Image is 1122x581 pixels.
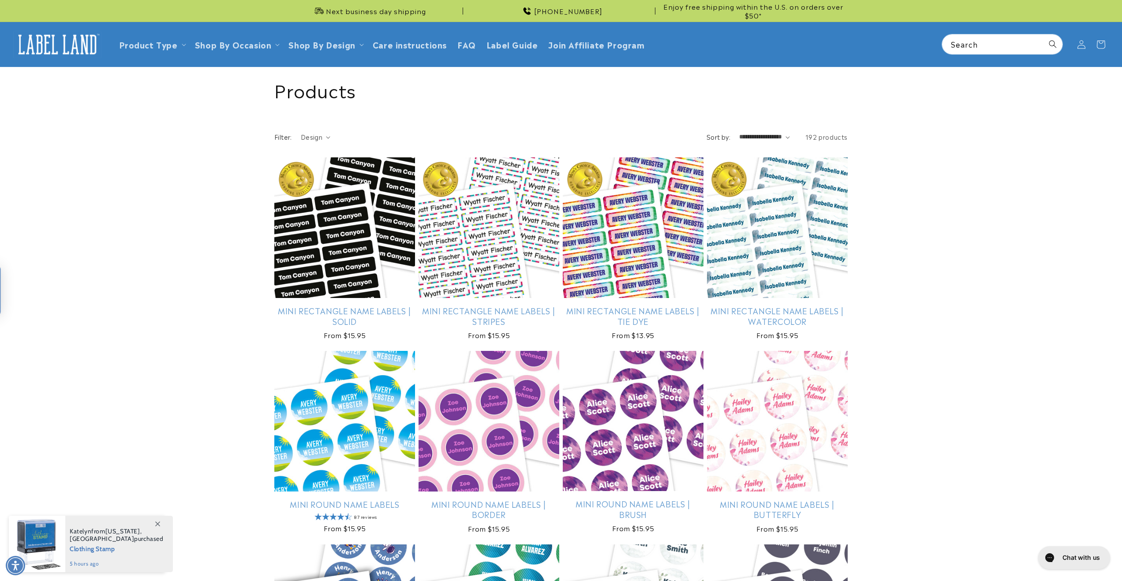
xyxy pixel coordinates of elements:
span: FAQ [457,39,476,49]
span: [US_STATE] [105,527,140,535]
button: Search [1043,34,1062,54]
span: from , purchased [70,528,164,543]
a: FAQ [452,34,481,55]
a: Care instructions [367,34,452,55]
span: Enjoy free shipping within the U.S. on orders over $50* [659,2,848,19]
span: [GEOGRAPHIC_DATA] [70,535,134,543]
summary: Design (0 selected) [301,132,330,142]
span: Label Guide [486,39,538,49]
span: Design [301,132,322,141]
a: Mini Round Name Labels | Brush [563,499,703,519]
label: Sort by: [707,132,730,141]
span: Join Affiliate Program [548,39,644,49]
a: Join Affiliate Program [543,34,650,55]
a: Mini Rectangle Name Labels | Solid [274,305,415,326]
a: Shop By Design [288,38,355,50]
span: Care instructions [373,39,447,49]
img: Label Land [13,31,101,58]
summary: Product Type [114,34,190,55]
span: Shop By Occasion [195,39,272,49]
summary: Shop By Design [283,34,367,55]
h2: Filter: [274,132,292,142]
a: Mini Rectangle Name Labels | Stripes [419,305,559,326]
a: Mini Round Name Labels | Border [419,499,559,520]
a: Product Type [119,38,178,50]
iframe: Gorgias live chat messenger [1034,543,1113,572]
span: [PHONE_NUMBER] [534,7,602,15]
a: Mini Round Name Labels | Butterfly [707,499,848,520]
span: Clothing Stamp [70,543,164,554]
div: Accessibility Menu [6,556,25,575]
a: Mini Rectangle Name Labels | Tie Dye [563,305,703,326]
span: Next business day shipping [326,7,426,15]
a: Mini Rectangle Name Labels | Watercolor [707,305,848,326]
a: Mini Round Name Labels [274,499,415,509]
a: Label Land [10,27,105,61]
span: 192 products [805,132,848,141]
span: 5 hours ago [70,560,164,568]
h1: Products [274,78,848,101]
a: Label Guide [481,34,543,55]
summary: Shop By Occasion [190,34,284,55]
span: Katelyn [70,527,91,535]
